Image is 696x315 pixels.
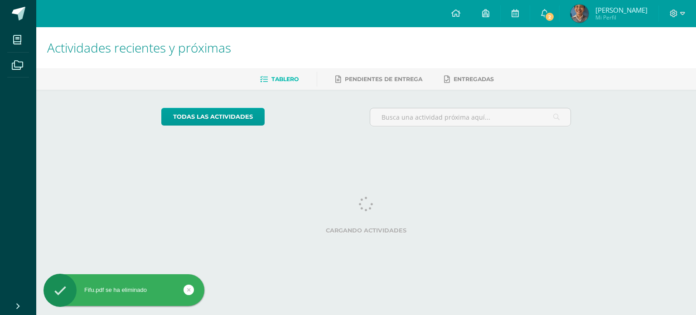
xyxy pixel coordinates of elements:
[345,76,422,82] span: Pendientes de entrega
[370,108,571,126] input: Busca una actividad próxima aquí...
[47,39,231,56] span: Actividades recientes y próximas
[454,76,494,82] span: Entregadas
[271,76,299,82] span: Tablero
[43,286,204,294] div: Fifu.pdf se ha eliminado
[595,14,648,21] span: Mi Perfil
[161,108,265,126] a: todas las Actividades
[595,5,648,15] span: [PERSON_NAME]
[335,72,422,87] a: Pendientes de entrega
[161,227,571,234] label: Cargando actividades
[444,72,494,87] a: Entregadas
[545,12,555,22] span: 2
[570,5,589,23] img: 089e47a4a87b524395cd23be99b64361.png
[260,72,299,87] a: Tablero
